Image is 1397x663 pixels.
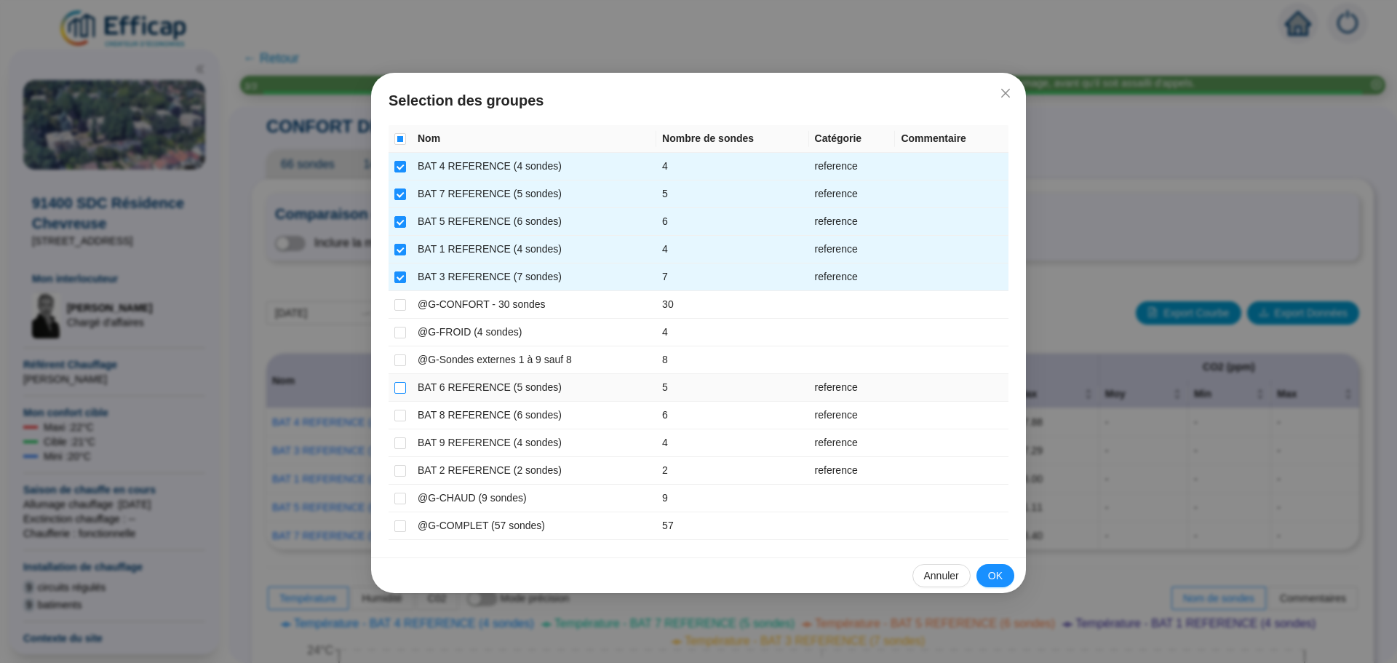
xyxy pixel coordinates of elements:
[412,180,656,208] td: BAT 7 REFERENCE (5 sondes)
[412,236,656,263] td: BAT 1 REFERENCE (4 sondes)
[412,208,656,236] td: BAT 5 REFERENCE (6 sondes)
[412,485,656,512] td: @G-CHAUD (9 sondes)
[412,125,656,153] th: Nom
[656,374,808,402] td: 5
[994,82,1017,105] button: Close
[412,512,656,540] td: @G-COMPLET (57 sondes)
[809,402,896,429] td: reference
[809,429,896,457] td: reference
[412,457,656,485] td: BAT 2 REFERENCE (2 sondes)
[994,87,1017,99] span: Fermer
[412,374,656,402] td: BAT 6 REFERENCE (5 sondes)
[389,90,1008,111] span: Selection des groupes
[924,568,959,584] span: Annuler
[412,153,656,180] td: BAT 4 REFERENCE (4 sondes)
[656,180,808,208] td: 5
[809,153,896,180] td: reference
[656,263,808,291] td: 7
[988,568,1003,584] span: OK
[809,263,896,291] td: reference
[412,319,656,346] td: @G-FROID (4 sondes)
[656,512,808,540] td: 57
[656,346,808,374] td: 8
[912,564,971,587] button: Annuler
[656,153,808,180] td: 4
[656,402,808,429] td: 6
[809,457,896,485] td: reference
[412,291,656,319] td: @G-CONFORT - 30 sondes
[656,125,808,153] th: Nombre de sondes
[412,402,656,429] td: BAT 8 REFERENCE (6 sondes)
[809,236,896,263] td: reference
[412,429,656,457] td: BAT 9 REFERENCE (4 sondes)
[656,485,808,512] td: 9
[412,346,656,374] td: @G-Sondes externes 1 à 9 sauf 8
[1000,87,1011,99] span: close
[656,291,808,319] td: 30
[809,208,896,236] td: reference
[809,125,896,153] th: Catégorie
[412,263,656,291] td: BAT 3 REFERENCE (7 sondes)
[656,236,808,263] td: 4
[656,208,808,236] td: 6
[656,319,808,346] td: 4
[656,429,808,457] td: 4
[809,374,896,402] td: reference
[809,180,896,208] td: reference
[976,564,1014,587] button: OK
[895,125,1008,153] th: Commentaire
[656,457,808,485] td: 2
